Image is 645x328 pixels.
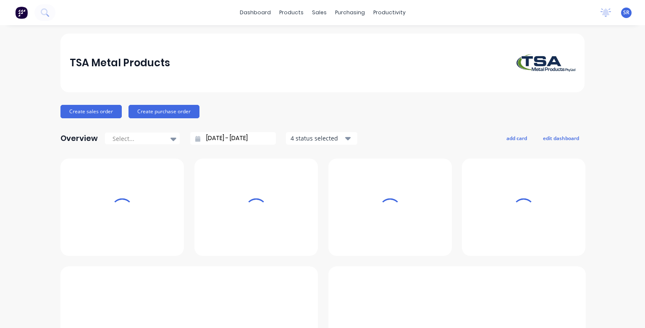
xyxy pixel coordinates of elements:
button: add card [501,133,532,143]
div: sales [308,6,331,19]
button: Create sales order [60,105,122,118]
img: Factory [15,6,28,19]
span: SR [623,9,629,16]
div: 4 status selected [291,134,343,143]
div: productivity [369,6,410,19]
div: Overview [60,130,98,147]
button: Create purchase order [128,105,199,118]
a: dashboard [236,6,275,19]
button: edit dashboard [537,133,585,143]
div: purchasing [331,6,369,19]
button: 4 status selected [286,132,357,145]
div: products [275,6,308,19]
div: TSA Metal Products [70,55,170,71]
img: TSA Metal Products [517,54,575,72]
